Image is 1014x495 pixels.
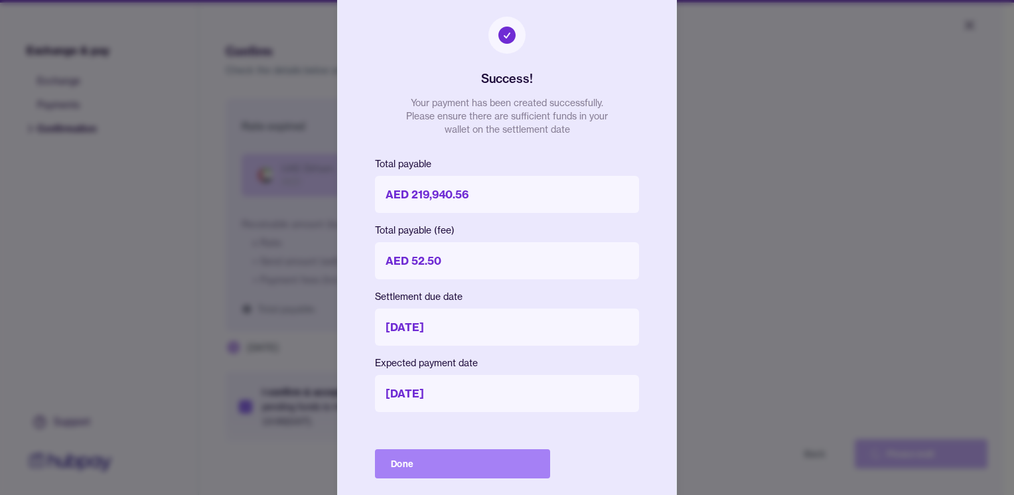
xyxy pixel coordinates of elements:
p: Total payable (fee) [375,224,639,237]
p: Total payable [375,157,639,171]
p: Settlement due date [375,290,639,303]
p: Your payment has been created successfully. Please ensure there are sufficient funds in your wall... [401,96,613,136]
p: AED 52.50 [375,242,639,279]
p: Expected payment date [375,356,639,370]
p: [DATE] [375,309,639,346]
h2: Success! [481,70,533,88]
p: [DATE] [375,375,639,412]
button: Done [375,449,550,478]
p: AED 219,940.56 [375,176,639,213]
